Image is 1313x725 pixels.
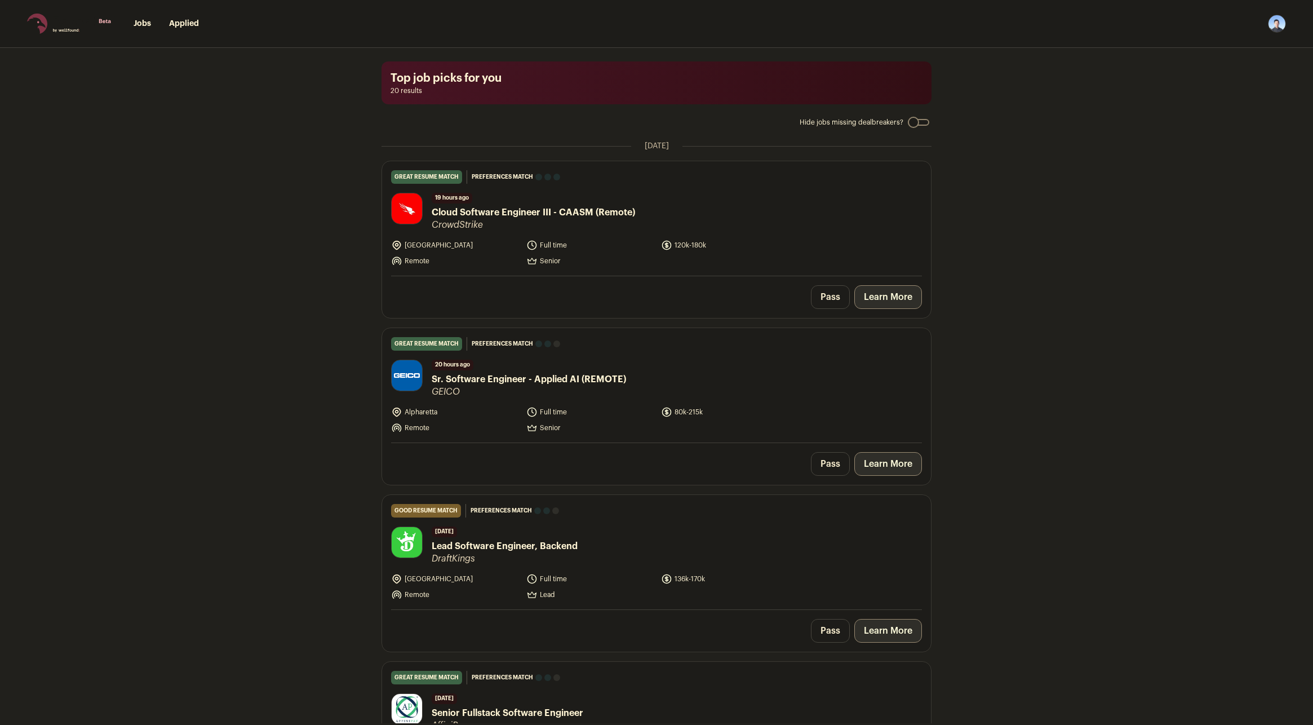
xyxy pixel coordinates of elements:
[432,219,635,231] span: CrowdStrike
[392,193,422,224] img: aec339aa26c7f2fd388a804887650e0323cf1ec81d31cb3593a48c3dc6e2233b.jpg
[392,360,422,391] img: 58da5fe15ec08c86abc5c8fb1424a25c13b7d5ca55c837a70c380ea5d586a04d.jpg
[661,406,789,418] li: 80k-215k
[432,360,473,370] span: 20 hours ago
[471,505,532,516] span: Preferences match
[854,452,922,476] a: Learn More
[661,240,789,251] li: 120k-180k
[391,422,520,434] li: Remote
[391,86,922,95] span: 20 results
[811,619,850,643] button: Pass
[391,170,462,184] div: great resume match
[1268,15,1286,33] button: Open dropdown
[432,527,457,537] span: [DATE]
[811,285,850,309] button: Pass
[391,337,462,351] div: great resume match
[382,495,931,609] a: good resume match Preferences match [DATE] Lead Software Engineer, Backend DraftKings [GEOGRAPHIC...
[432,386,626,397] span: GEICO
[811,452,850,476] button: Pass
[526,240,655,251] li: Full time
[391,70,922,86] h1: Top job picks for you
[391,255,520,267] li: Remote
[432,193,472,204] span: 19 hours ago
[526,406,655,418] li: Full time
[392,694,422,724] img: 2f8932047b38b13ea8c22993493413dee25ec8f41dffd4dbc2593ee9a470bb03.jpg
[382,328,931,443] a: great resume match Preferences match 20 hours ago Sr. Software Engineer - Applied AI (REMOTE) GEI...
[526,589,655,600] li: Lead
[526,573,655,585] li: Full time
[854,619,922,643] a: Learn More
[854,285,922,309] a: Learn More
[645,140,669,152] span: [DATE]
[391,589,520,600] li: Remote
[432,540,578,553] span: Lead Software Engineer, Backend
[391,504,461,518] div: good resume match
[391,671,462,684] div: great resume match
[134,20,151,28] a: Jobs
[169,20,199,28] a: Applied
[432,706,583,720] span: Senior Fullstack Software Engineer
[800,118,903,127] span: Hide jobs missing dealbreakers?
[382,161,931,276] a: great resume match Preferences match 19 hours ago Cloud Software Engineer III - CAASM (Remote) Cr...
[526,422,655,434] li: Senior
[391,573,520,585] li: [GEOGRAPHIC_DATA]
[432,373,626,386] span: Sr. Software Engineer - Applied AI (REMOTE)
[391,240,520,251] li: [GEOGRAPHIC_DATA]
[472,338,533,350] span: Preferences match
[472,171,533,183] span: Preferences match
[432,693,457,704] span: [DATE]
[1268,15,1286,33] img: 10600165-medium_jpg
[526,255,655,267] li: Senior
[392,527,422,558] img: 18dab9ec7dfa3a1788464c9a61273cc2a0d226f0d4f66d2be88b2026f2004140.jpg
[391,406,520,418] li: Alpharetta
[661,573,789,585] li: 136k-170k
[432,206,635,219] span: Cloud Software Engineer III - CAASM (Remote)
[432,553,578,564] span: DraftKings
[472,672,533,683] span: Preferences match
